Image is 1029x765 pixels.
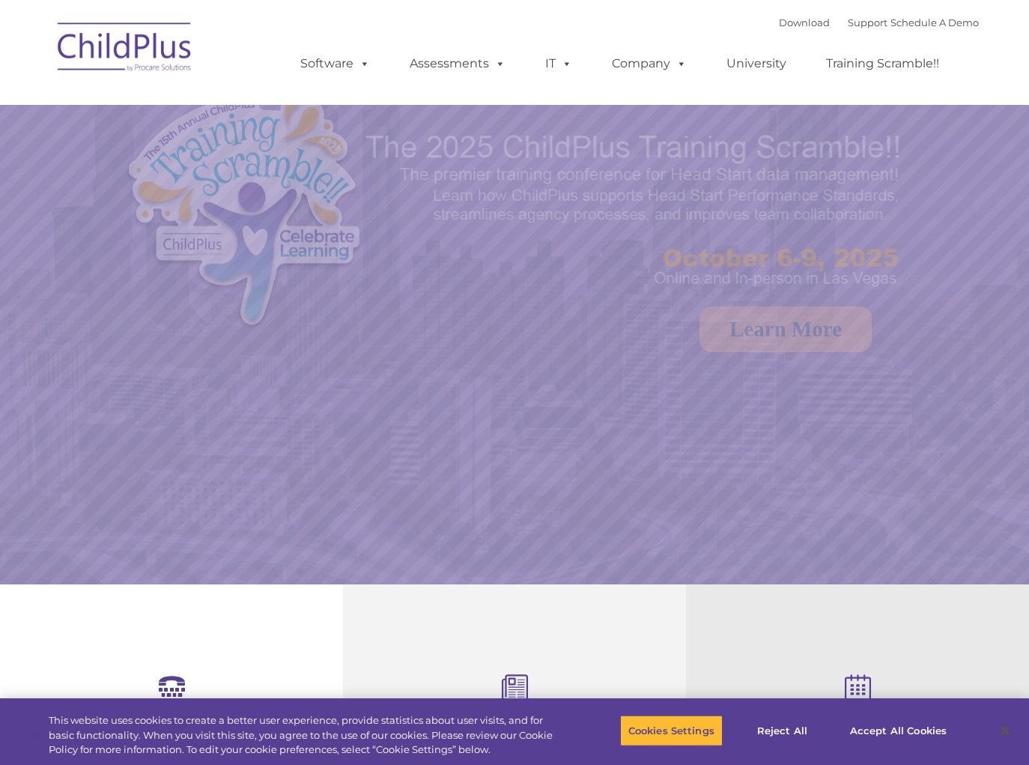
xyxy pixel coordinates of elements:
[735,715,829,746] button: Reject All
[779,16,830,28] a: Download
[49,713,566,758] div: This website uses cookies to create a better user experience, provide statistics about user visit...
[395,49,520,79] a: Assessments
[699,306,872,352] a: Learn More
[848,16,887,28] a: Support
[620,715,723,746] button: Cookies Settings
[50,12,200,87] img: ChildPlus by Procare Solutions
[597,49,702,79] a: Company
[285,49,385,79] a: Software
[890,16,979,28] a: Schedule A Demo
[779,16,979,28] font: |
[530,49,587,79] a: IT
[811,49,954,79] a: Training Scramble!!
[711,49,801,79] a: University
[842,715,955,746] button: Accept All Cookies
[989,714,1022,747] button: Close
